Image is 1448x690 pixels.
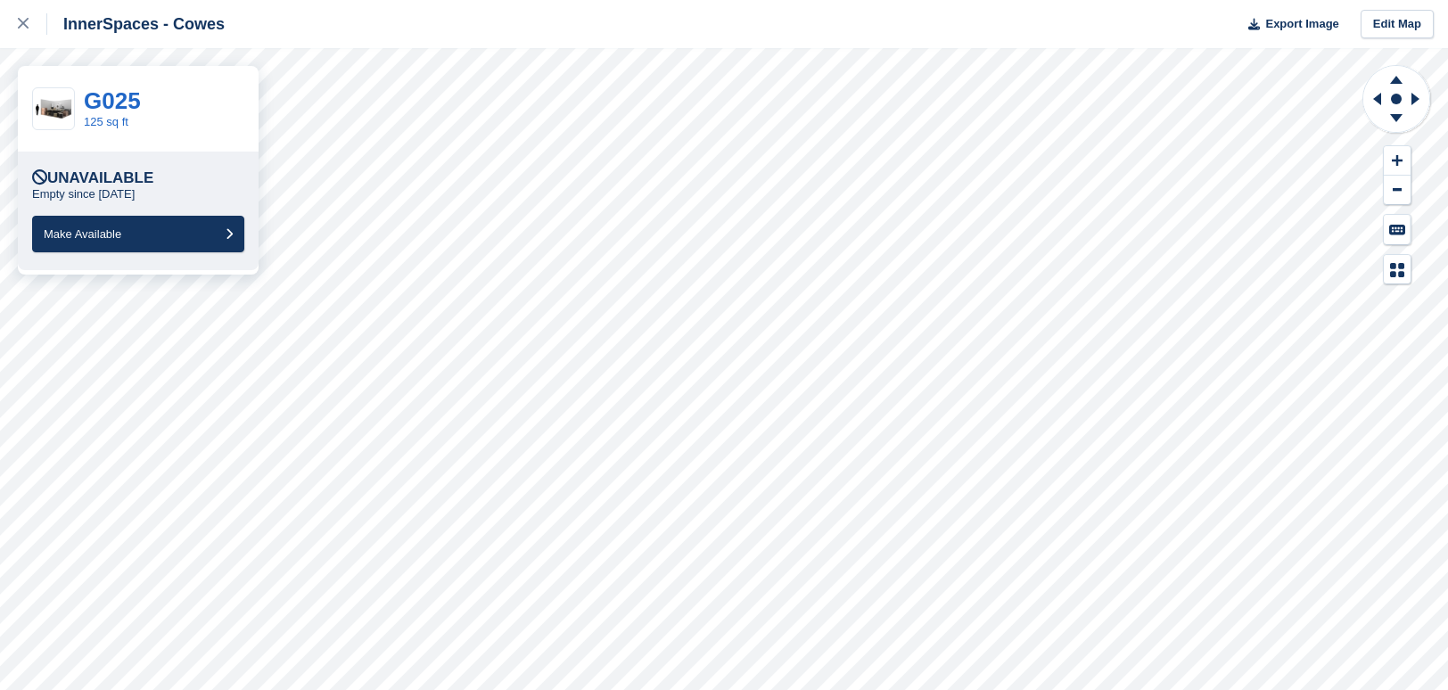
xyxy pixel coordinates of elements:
[1361,10,1434,39] a: Edit Map
[84,115,128,128] a: 125 sq ft
[32,187,135,201] p: Empty since [DATE]
[47,13,225,35] div: InnerSpaces - Cowes
[1384,146,1411,176] button: Zoom In
[1384,176,1411,205] button: Zoom Out
[33,94,74,125] img: 125-sqft-unit.jpg
[1265,15,1338,33] span: Export Image
[32,169,153,187] div: Unavailable
[1384,255,1411,284] button: Map Legend
[84,87,141,114] a: G025
[1384,215,1411,244] button: Keyboard Shortcuts
[1238,10,1339,39] button: Export Image
[32,216,244,252] button: Make Available
[44,227,121,241] span: Make Available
